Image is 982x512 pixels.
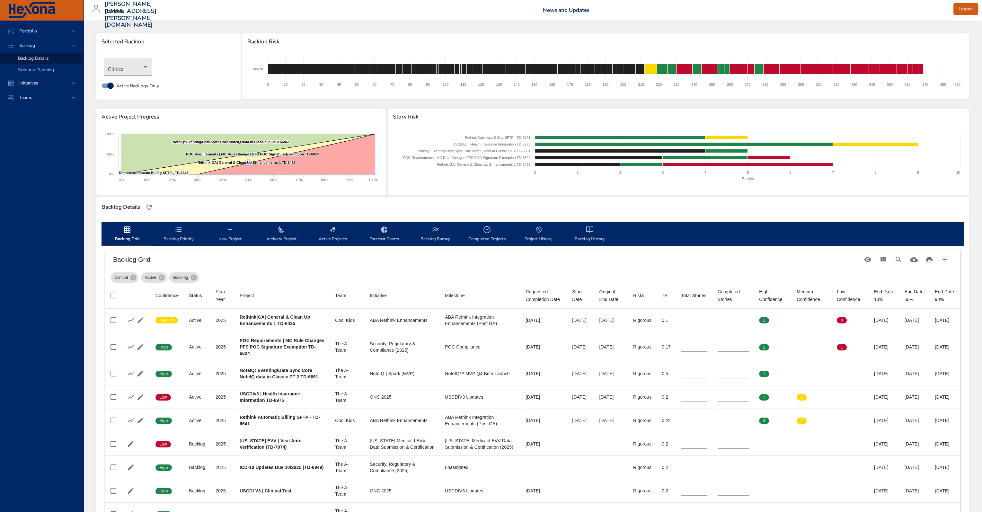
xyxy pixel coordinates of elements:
span: Requested Completion Date [526,288,562,303]
div: Raintree [105,6,132,17]
text: 360 [904,83,910,86]
text: 280 [762,83,768,86]
div: [DATE] [526,370,562,377]
span: Risky [633,292,651,299]
text: Rethink|GA| General & Clean Up Enhancements 1 TD-6435 [198,161,296,164]
span: Low Confidence [837,288,864,303]
div: Sort [599,288,623,303]
h3: [PERSON_NAME][EMAIL_ADDRESS][PERSON_NAME][DOMAIN_NAME] [105,1,156,28]
span: Active Backlogs Only [117,83,159,89]
div: Sort [189,292,202,299]
div: [DATE] [874,464,894,471]
text: Rethink Automatic Billing SFTP - TD-6641 [465,136,530,139]
div: Original End Date [599,288,623,303]
text: 110 [460,83,466,86]
div: Sort [216,288,229,303]
b: POC Requirements | MC Rule Changes PFS POC Signature Exemption TD-6824 [240,338,324,356]
text: NoteIQ: Eventing/Data Sync Core NoteIQ data in Classic PT 2 TD-6861 [418,149,530,153]
div: Cool Kids [335,317,359,323]
span: High [155,418,172,424]
text: 10% [143,178,150,182]
button: Search [891,252,906,267]
div: [DATE] [599,370,623,377]
text: 80 [408,83,412,86]
text: 40% [219,178,226,182]
div: [DATE] [935,370,955,377]
button: View Columns [875,252,891,267]
text: 200 [620,83,626,86]
span: Low [155,394,171,400]
div: Sort [633,292,644,299]
span: 4 [759,418,769,424]
div: Team [335,292,346,299]
span: Backlog [14,42,40,49]
div: Rigorous [633,317,651,323]
div: 0.1 [662,317,671,323]
span: Active Projects [311,226,355,243]
span: Initiatives [14,80,43,86]
div: The A-Team [335,367,359,380]
div: Clinical [111,272,138,283]
div: [DATE] [572,394,589,400]
span: High [155,344,172,350]
div: Active [141,272,167,283]
div: [DATE] [874,417,894,424]
div: [DATE] [572,417,589,424]
text: 210 [638,83,644,86]
div: Sort [155,292,179,299]
text: 0 [534,171,536,174]
div: [DATE] [526,344,562,350]
text: 160 [549,83,555,86]
span: 1 [759,317,769,323]
div: Table Toolbar [105,249,960,270]
span: Backlog History [568,226,612,243]
text: 240 [691,83,697,86]
text: 180 [585,83,590,86]
div: ONC 2025 [370,394,435,400]
text: 10 [284,83,288,86]
div: Completed Stories [718,288,749,303]
span: TP [662,292,671,299]
span: Backlog Grid [105,226,149,243]
div: Cool Kids [335,417,359,424]
div: Sort [797,288,827,303]
button: Edit Project Details [136,315,145,325]
span: Portfolio [14,28,42,34]
div: [DATE] [599,317,623,323]
div: Backlog [169,272,199,283]
div: [DATE] [904,464,924,471]
div: [DATE] [935,394,955,400]
span: Backlog Burnup [414,226,457,243]
button: Edit Project Details [136,416,145,425]
text: 140 [514,83,519,86]
div: 0.17 [662,344,671,350]
text: 80% [321,178,328,182]
span: Initiative [370,292,435,299]
span: Activate Project [260,226,303,243]
div: [DATE] [935,417,955,424]
text: POC Requirements | MC Rule Changes PFS POC Signature Exemption TD-6824 [186,152,319,156]
text: 100 [442,83,448,86]
div: [DATE] [904,317,924,323]
text: Rethink Automatic Billing SFTP - TD-6641 [119,171,189,175]
div: Security, Regulatory & Compliance (2025) [370,340,435,353]
text: Clinical [252,67,263,71]
div: [DATE] [599,344,623,350]
span: Active [141,274,160,281]
div: [DATE] [874,394,894,400]
button: Edit Project Details [126,439,136,449]
text: 6 [789,171,791,174]
div: Sort [681,292,706,299]
button: Show Burnup [126,315,136,325]
text: 5 [747,171,749,174]
text: 20% [169,178,176,182]
div: Backlog Details [100,202,142,212]
span: Total Stories [681,292,707,299]
span: Completed Projects [465,226,509,243]
text: 100% [105,132,114,136]
span: 0 [797,317,807,323]
div: unassigned [445,464,515,471]
div: [US_STATE] Medicaid EVV Data Submission & Certification [370,437,435,450]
